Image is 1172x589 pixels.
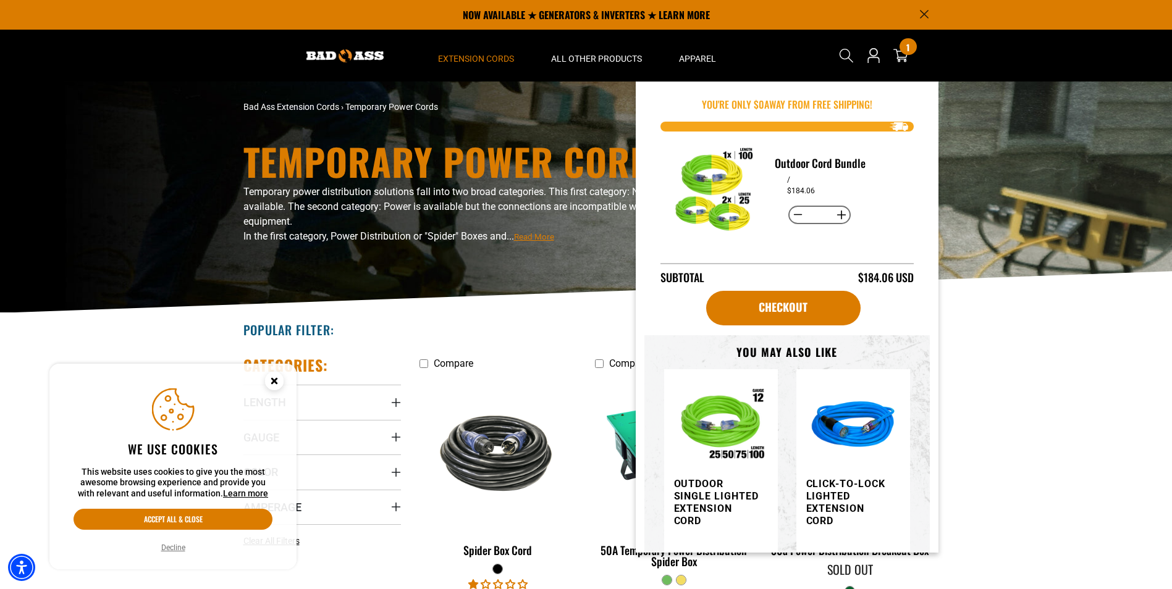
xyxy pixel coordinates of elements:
p: You're Only $ away from free shipping! [660,97,914,112]
button: Decline [158,541,189,554]
h2: Popular Filter: [243,322,334,338]
input: Quantity for Outdoor Cord Bundle [807,204,832,225]
button: Close this option [252,364,297,402]
a: black Spider Box Cord [419,375,577,563]
a: blue Click-to-Lock Lighted Extension Cord [806,379,893,584]
aside: Cookie Consent [49,364,297,570]
summary: Search [837,46,856,65]
summary: All Other Products [533,30,660,81]
dd: / [787,175,790,184]
a: 50A Temporary Power Distribution Spider Box 50A Temporary Power Distribution Spider Box [595,375,753,574]
h3: Outdoor Cord Bundle [775,155,904,171]
summary: Apparel [660,30,735,81]
div: $184.06 USD [858,269,914,286]
img: Bad Ass Extension Cords [306,49,384,62]
a: Open this option [864,30,883,81]
span: Extension Cords [438,53,514,64]
span: 1 [906,43,909,52]
span: 0 [759,97,764,112]
nav: breadcrumbs [243,101,694,114]
div: 50A Temporary Power Distribution Spider Box [595,545,753,567]
img: blue [806,379,900,473]
div: Subtotal [660,269,704,286]
img: black [420,405,576,500]
img: 50A Temporary Power Distribution Spider Box [596,382,752,524]
a: This website uses cookies to give you the most awesome browsing experience and provide you with r... [223,488,268,498]
h2: We use cookies [74,441,272,457]
span: Compare [434,357,473,369]
h3: You may also like [664,345,910,359]
summary: Length [243,385,401,419]
img: Outdoor Single Lighted Extension Cord [674,379,768,473]
summary: Amperage [243,490,401,524]
summary: Extension Cords [419,30,533,81]
a: cart [706,291,861,325]
button: Accept all & close [74,509,272,530]
h1: Temporary Power Cords [243,143,694,180]
div: 30a Power Distribution Breakout Box [771,545,929,556]
span: Read More [514,232,554,241]
div: Sold Out [771,563,929,575]
summary: Gauge [243,420,401,454]
span: All Other Products [551,53,642,64]
div: Item added to your cart [636,81,938,553]
a: Bad Ass Extension Cords [243,102,339,112]
img: Outdoor Cord Bundle [670,146,757,233]
p: This website uses cookies to give you the most awesome browsing experience and provide you with r... [74,467,272,499]
span: Compare [609,357,649,369]
dd: $184.06 [787,186,815,195]
h2: Categories: [243,356,329,375]
h3: Outdoor Single Lighted Extension Cord [674,478,761,527]
span: Temporary Power Cords [345,102,438,112]
a: Outdoor Single Lighted Extension Cord Outdoor Single Lighted Extension Cord [674,379,761,584]
span: Temporary power distribution solutions fall into two broad categories. This first category: No po... [243,186,683,227]
span: Apparel [679,53,716,64]
span: › [341,102,344,112]
div: Accessibility Menu [8,554,35,581]
span: In the first category, Power Distribution or "Spider" Boxes and... [243,230,554,242]
div: Spider Box Cord [419,545,577,556]
summary: Color [243,454,401,489]
h3: Click-to-Lock Lighted Extension Cord [806,478,893,527]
